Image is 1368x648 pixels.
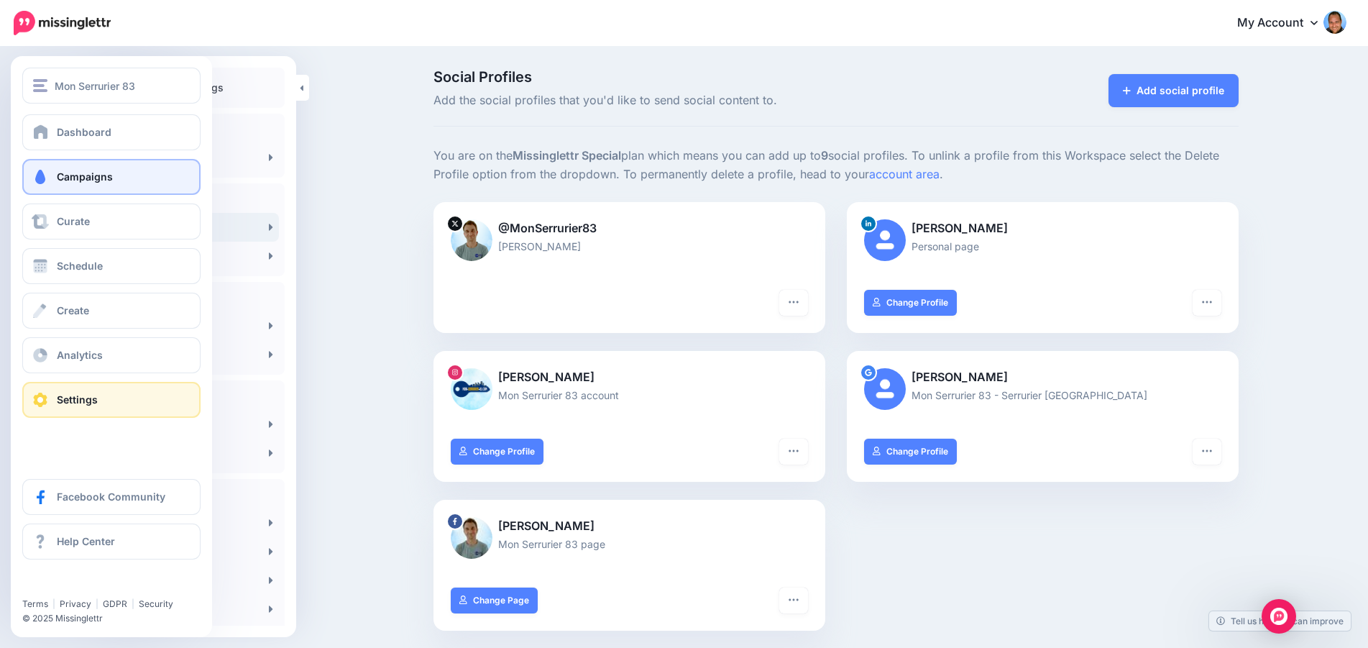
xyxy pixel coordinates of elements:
a: Change Profile [451,439,543,465]
div: Open Intercom Messenger [1262,599,1296,634]
a: Curate [22,204,201,239]
p: Personal page [864,238,1221,255]
p: [PERSON_NAME] [864,219,1221,238]
p: You are on the plan which means you can add up to social profiles. To unlink a profile from this ... [433,147,1239,184]
span: Settings [57,393,98,406]
a: Security [139,598,173,609]
span: Add the social profiles that you'd like to send social content to. [433,91,963,110]
img: 357793447_968662591064435_8301924343646667854_n-bsa132339.jpg [451,368,492,410]
span: | [132,598,134,609]
span: Social Profiles [433,70,963,84]
a: Privacy [60,598,91,609]
span: Campaigns [57,170,113,183]
a: Settings [22,382,201,418]
img: user_default_image.png [864,219,906,261]
span: | [52,598,55,609]
a: Change Profile [864,290,957,316]
a: Campaigns [22,159,201,195]
img: user_default_image.png [864,368,906,410]
button: Mon Serrurier 83 [22,68,201,104]
span: Dashboard [57,126,111,138]
p: Mon Serrurier 83 - Serrurier [GEOGRAPHIC_DATA] [864,387,1221,403]
a: Tell us how we can improve [1209,611,1351,631]
b: 9 [821,148,828,163]
span: Facebook Community [57,490,165,503]
a: Facebook Community [22,479,201,515]
span: | [96,598,98,609]
p: [PERSON_NAME] [451,368,808,387]
li: © 2025 Missinglettr [22,611,209,626]
p: [PERSON_NAME] [451,238,808,255]
img: Er7b_s-Y-86375.png [451,219,492,261]
span: Curate [57,215,90,227]
span: Analytics [57,349,103,361]
p: @MonSerrurier83 [451,219,808,238]
a: Change Profile [864,439,957,465]
b: Missinglettr Special [513,148,621,163]
a: Analytics [22,337,201,373]
a: Terms [22,598,48,609]
p: Mon Serrurier 83 account [451,387,808,403]
span: Create [57,304,89,316]
p: [PERSON_NAME] [451,517,808,536]
span: Mon Serrurier 83 [55,78,135,94]
img: menu.png [33,79,47,92]
img: 336474386_563973595711889_5223913620790398075_n-bsa132338.jpg [451,517,492,559]
span: Help Center [57,535,115,547]
a: account area [869,167,940,181]
a: My Account [1223,6,1346,41]
p: Mon Serrurier 83 page [451,536,808,552]
a: Create [22,293,201,329]
a: Add social profile [1108,74,1239,107]
a: Change Page [451,588,538,613]
p: [PERSON_NAME] [864,368,1221,387]
a: Schedule [22,248,201,284]
a: GDPR [103,598,127,609]
span: Schedule [57,260,103,272]
a: Dashboard [22,114,201,150]
a: Help Center [22,524,201,560]
img: Missinglettr [14,11,111,35]
iframe: Twitter Follow Button [22,578,132,592]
